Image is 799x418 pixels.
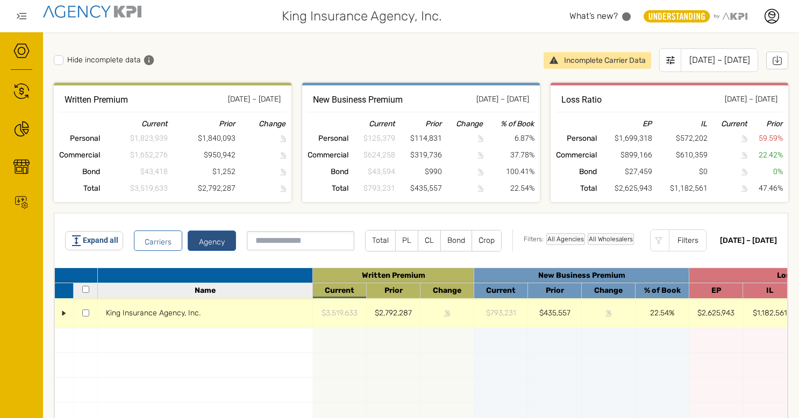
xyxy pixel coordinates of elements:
[652,118,708,130] th: Incurred Losses
[725,93,777,106] div: [DATE] – [DATE]
[395,130,442,147] td: 0.08% of Network Total $150,105,973
[100,163,168,180] td: Carrier data is incomplete for the selected timeframe.
[650,229,707,251] button: Filters
[483,130,534,147] td: Network 9.50%
[556,147,597,163] th: Commercial
[747,118,783,130] th: Prior
[54,55,141,64] label: Hide incomplete data
[747,149,783,161] div: 22.42%
[747,130,783,147] td: Network 59.69%
[348,163,395,180] td: Carrier data is incomplete for the selected timeframe.
[348,180,395,197] td: Carrier data is incomplete for the selected timeframe.
[369,286,417,295] div: Prior
[308,130,348,147] th: Personal
[597,130,652,147] td: 0.11% of Network Total $1,488,353,890
[100,180,168,197] td: Carrier data is incomplete for the selected timeframe.
[442,147,483,163] td: Carrier data is incomplete for the selected timeframe.
[747,183,783,194] div: 47.46%
[483,163,534,180] td: Network 52.26%
[477,271,686,280] div: Reported by Carrier
[652,163,708,180] td: 0% of Network Total -$7,660
[692,286,740,295] div: Earned Premium
[144,55,154,66] span: Hides missing Carrier data from the selected timeframe.
[483,166,534,177] div: 100.41%
[753,307,787,319] div: $1,182,561
[588,233,634,245] div: All Wholesalers
[65,231,123,250] button: Expand all
[322,307,358,319] div: Carrier data is incomplete for the selected timeframe.
[395,147,442,163] td: 0.19% of Network Total $169,610,065
[83,235,118,246] span: Expand all
[188,230,236,251] button: Agency
[638,286,686,295] div: New Business as Part of Total Written Premium
[442,130,483,147] td: Carrier data is incomplete for the selected timeframe.
[168,163,236,180] td: 0.03% of Network Total $4,508,113
[483,149,534,161] div: 37.78%
[539,307,570,319] div: $435,557
[59,163,100,180] th: Bond
[316,271,471,280] div: Reported by Carrier
[348,130,395,147] td: Carrier data is incomplete for the selected timeframe.
[282,6,442,26] span: King Insurance Agency, Inc.
[708,118,747,130] th: Current
[477,286,525,295] div: Current
[708,147,747,163] td: Carrier data is incomplete for the selected timeframe.
[556,130,597,147] th: Personal
[375,307,412,319] div: $2,792,287
[556,180,597,197] th: Total
[442,118,483,130] th: Current Period Gains over the Prior Year Period
[59,147,100,163] th: Commercial
[747,147,783,163] td: Network 57.04%
[747,133,783,144] div: 59.59%
[308,147,348,163] th: Commercial
[348,118,395,130] th: Current
[747,166,783,177] div: 0%
[476,93,529,106] div: [DATE] – [DATE]
[652,130,708,147] td: 0.08% of Network Total $728,853,068
[681,48,758,72] div: [DATE] – [DATE]
[652,147,708,163] td: 0.34% of Network Total $179,812,351
[59,180,100,197] th: Total
[228,93,281,106] div: [DATE] – [DATE]
[43,5,141,18] img: agencykpi-logo-550x69-2d9e3fa8.png
[236,147,286,163] td: Carrier data is incomplete for the selected timeframe.
[168,180,236,197] td: 0.12% of Network Total $2,343,702,224
[59,130,100,147] th: Personal
[418,230,440,251] label: CL
[313,93,403,106] h3: Reported by Carrier
[546,233,585,245] div: All Agencies
[597,163,652,180] td: 1.08% of Network Total $2,537,270
[708,130,747,147] td: Carrier data is incomplete for the selected timeframe.
[483,180,534,197] td: Network 13.81%
[168,147,236,163] td: 0.13% of Network Total $719,675,957
[544,52,651,69] div: Incomplete carrier data in your selected period will lead to unexpected prior values and % change...
[597,147,652,163] td: 0.21% of Network Total $425,019,090
[697,307,734,319] div: $2,625,943
[556,163,597,180] th: Bond
[486,307,516,319] div: Carrier data is incomplete for the selected timeframe.
[308,163,348,180] th: Bond
[445,307,450,319] div: Carrier data is incomplete for the selected timeframe.
[483,147,534,163] td: Network 22.38%
[483,133,534,144] div: 6.87%
[597,118,652,130] th: Earned Premium
[747,163,783,180] td: Network -93.95%
[395,180,442,197] td: 0.14% of Network Total $321,691,346
[650,307,674,319] div: 22.54 %
[366,230,395,251] label: Total
[168,130,236,147] td: 0.11% of Network Total $1,619,518,154
[236,180,286,197] td: Carrier data is incomplete for the selected timeframe.
[597,180,652,197] td: 0.14% of Network Total $1,915,910,250
[569,11,618,21] span: What’s new?
[134,230,182,251] button: Carriers
[708,180,747,197] td: Carrier data is incomplete for the selected timeframe.
[524,233,634,245] div: Filters:
[395,163,442,180] td: 0.05% of Network Total $1,975,309
[483,183,534,194] div: 22.54%
[746,286,794,295] div: Incurred Losses
[316,286,363,295] div: Current
[236,118,286,130] th: Current Period Gains over the Prior Year Period
[442,163,483,180] td: Carrier data is incomplete for the selected timeframe.
[60,304,68,322] div: •
[472,230,501,251] label: Crop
